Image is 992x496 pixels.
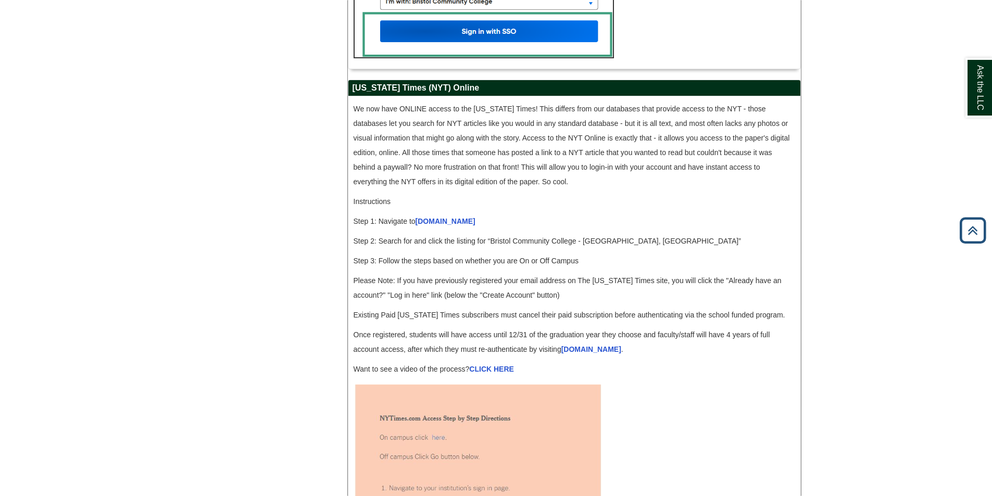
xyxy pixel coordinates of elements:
[354,105,790,186] span: We now have ONLINE access to the [US_STATE] Times! This differs from our databases that provide a...
[561,345,621,353] a: [DOMAIN_NAME]
[956,223,989,237] a: Back to Top
[354,197,391,206] span: Instructions
[354,237,741,245] span: Step 2: Search for and click the listing for “Bristol Community College - [GEOGRAPHIC_DATA], [GEO...
[469,365,514,373] a: CLICK HERE
[354,217,478,225] span: Step 1: Navigate to
[416,217,475,225] a: [DOMAIN_NAME]
[354,276,782,299] span: Please Note: If you have previously registered your email address on The [US_STATE] Times site, y...
[354,311,785,319] span: Existing Paid [US_STATE] Times subscribers must cancel their paid subscription before authenticat...
[348,80,800,96] h2: [US_STATE] Times (NYT) Online
[354,257,579,265] span: Step 3: Follow the steps based on whether you are On or Off Campus
[354,365,514,373] span: Want to see a video of the process?
[354,330,770,353] span: Once registered, students will have access until 12/31 of the graduation year they choose and fac...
